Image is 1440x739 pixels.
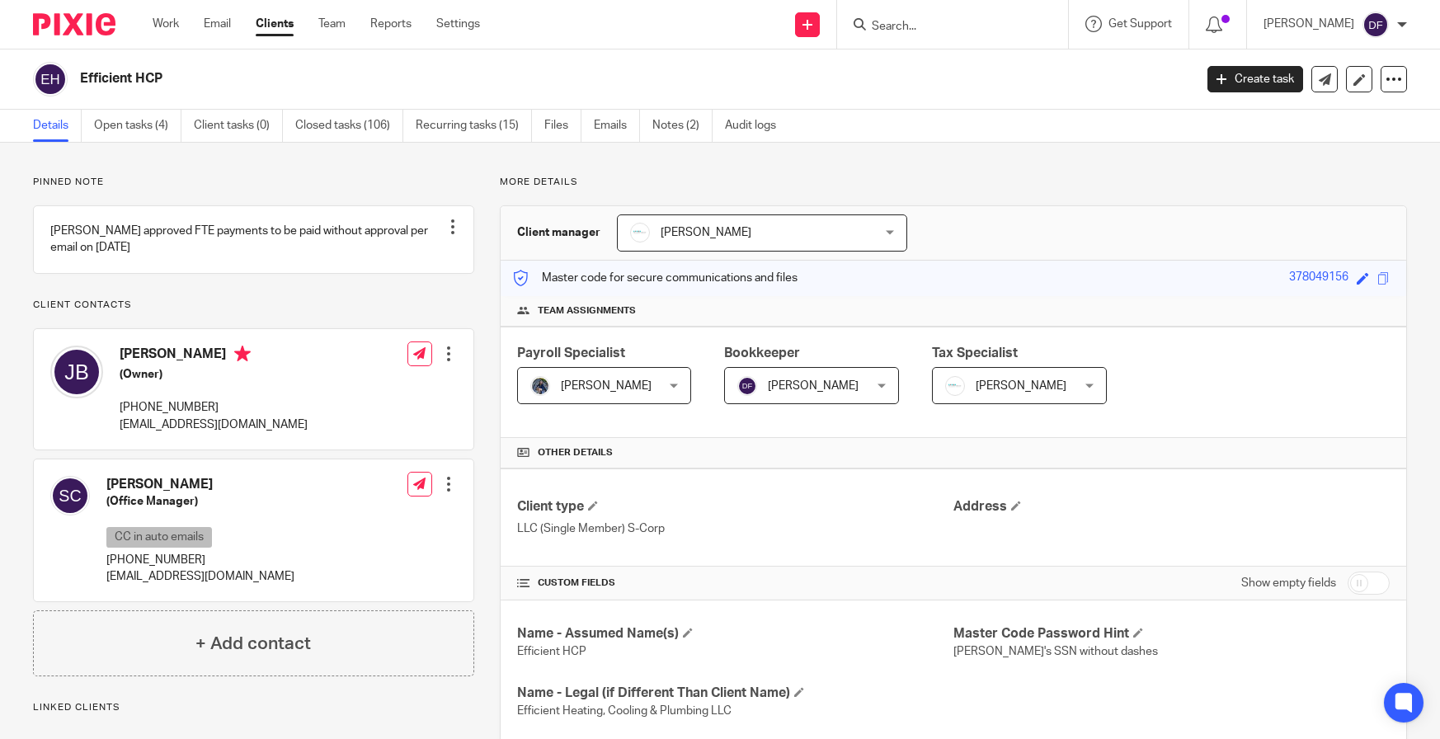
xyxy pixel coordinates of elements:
[33,701,474,714] p: Linked clients
[194,110,283,142] a: Client tasks (0)
[652,110,713,142] a: Notes (2)
[976,380,1066,392] span: [PERSON_NAME]
[318,16,346,32] a: Team
[953,498,1390,515] h4: Address
[234,346,251,362] i: Primary
[50,346,103,398] img: svg%3E
[94,110,181,142] a: Open tasks (4)
[517,346,625,360] span: Payroll Specialist
[106,527,212,548] p: CC in auto emails
[561,380,652,392] span: [PERSON_NAME]
[517,685,953,702] h4: Name - Legal (if Different Than Client Name)
[1108,18,1172,30] span: Get Support
[33,110,82,142] a: Details
[195,631,311,657] h4: + Add contact
[50,476,90,515] img: svg%3E
[204,16,231,32] a: Email
[120,399,308,416] p: [PHONE_NUMBER]
[953,625,1390,643] h4: Master Code Password Hint
[1207,66,1303,92] a: Create task
[538,446,613,459] span: Other details
[33,299,474,312] p: Client contacts
[120,366,308,383] h5: (Owner)
[33,13,115,35] img: Pixie
[768,380,859,392] span: [PERSON_NAME]
[517,498,953,515] h4: Client type
[153,16,179,32] a: Work
[517,625,953,643] h4: Name - Assumed Name(s)
[661,227,751,238] span: [PERSON_NAME]
[1362,12,1389,38] img: svg%3E
[106,493,294,510] h5: (Office Manager)
[737,376,757,396] img: svg%3E
[517,705,732,717] span: Efficient Heating, Cooling & Plumbing LLC
[106,552,294,568] p: [PHONE_NUMBER]
[1289,269,1348,288] div: 378049156
[870,20,1019,35] input: Search
[370,16,412,32] a: Reports
[538,304,636,318] span: Team assignments
[106,476,294,493] h4: [PERSON_NAME]
[33,176,474,189] p: Pinned note
[517,224,600,241] h3: Client manager
[120,417,308,433] p: [EMAIL_ADDRESS][DOMAIN_NAME]
[500,176,1407,189] p: More details
[932,346,1018,360] span: Tax Specialist
[80,70,962,87] h2: Efficient HCP
[1264,16,1354,32] p: [PERSON_NAME]
[517,577,953,590] h4: CUSTOM FIELDS
[517,520,953,537] p: LLC (Single Member) S-Corp
[120,346,308,366] h4: [PERSON_NAME]
[530,376,550,396] img: 20210918_184149%20(2).jpg
[1241,575,1336,591] label: Show empty fields
[513,270,798,286] p: Master code for secure communications and files
[33,62,68,96] img: svg%3E
[416,110,532,142] a: Recurring tasks (15)
[953,646,1158,657] span: [PERSON_NAME]'s SSN without dashes
[945,376,965,396] img: _Logo.png
[724,346,800,360] span: Bookkeeper
[544,110,581,142] a: Files
[594,110,640,142] a: Emails
[725,110,788,142] a: Audit logs
[436,16,480,32] a: Settings
[256,16,294,32] a: Clients
[106,568,294,585] p: [EMAIL_ADDRESS][DOMAIN_NAME]
[517,646,586,657] span: Efficient HCP
[630,223,650,242] img: _Logo.png
[295,110,403,142] a: Closed tasks (106)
